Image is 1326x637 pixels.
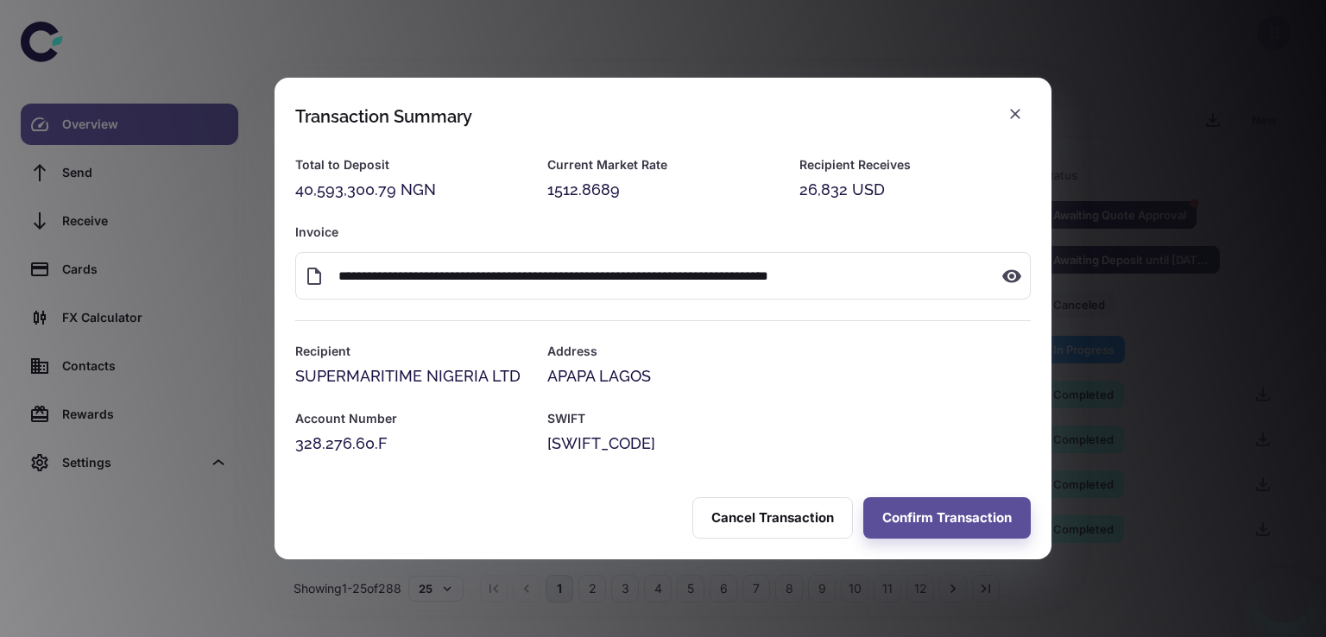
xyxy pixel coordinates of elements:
button: Cancel Transaction [692,497,853,539]
div: APAPA LAGOS [547,364,1031,388]
iframe: Button to launch messaging window [1257,568,1312,623]
button: Confirm Transaction [863,497,1031,539]
div: Transaction Summary [295,106,472,127]
h6: Recipient Receives [799,155,1031,174]
div: 26,832 USD [799,178,1031,202]
h6: Total to Deposit [295,155,527,174]
h6: Invoice [295,223,1031,242]
div: SUPERMARITIME NIGERIA LTD [295,364,527,388]
h6: SWIFT [547,409,1031,428]
div: 328.276.60.F [295,432,527,456]
div: 1512.8689 [547,178,779,202]
h6: Address [547,342,1031,361]
h6: Current Market Rate [547,155,779,174]
div: [SWIFT_CODE] [547,432,1031,456]
h6: Recipient [295,342,527,361]
div: 40,593,300.79 NGN [295,178,527,202]
h6: Account Number [295,409,527,428]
